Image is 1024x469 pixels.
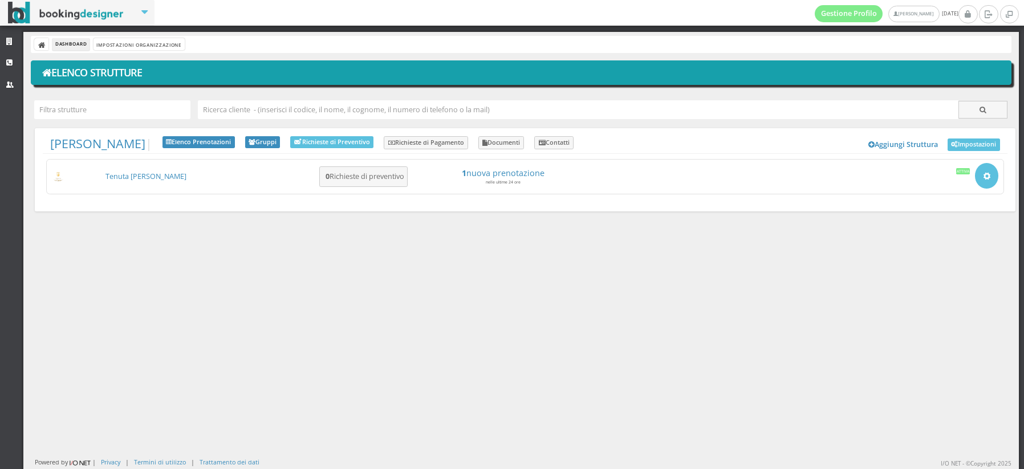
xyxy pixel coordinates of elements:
a: Tenuta [PERSON_NAME] [105,172,186,181]
img: c17ce5f8a98d11e9805da647fc135771_max100.png [52,172,65,182]
span: [DATE] [815,5,958,22]
img: BookingDesigner.com [8,2,124,24]
a: Contatti [534,136,574,150]
a: Impostazioni Organizzazione [94,38,184,50]
a: Trattamento dei dati [200,458,259,466]
strong: 1 [462,168,466,178]
img: ionet_small_logo.png [68,458,92,467]
a: Richieste di Preventivo [290,136,373,148]
small: nelle ultime 24 ore [486,180,521,185]
a: Aggiungi Struttura [863,136,945,153]
button: 0Richieste di preventivo [319,166,408,187]
div: Powered by | [35,458,96,467]
div: Attiva [956,168,970,174]
span: | [50,136,152,151]
li: Dashboard [52,38,90,51]
a: [PERSON_NAME] [50,135,145,152]
a: [PERSON_NAME] [888,6,939,22]
a: Gruppi [245,136,281,149]
a: Elenco Prenotazioni [162,136,235,149]
a: Gestione Profilo [815,5,883,22]
b: 0 [326,172,330,181]
div: | [191,458,194,466]
a: Impostazioni [948,138,1000,151]
h4: nuova prenotazione [416,168,591,178]
a: Termini di utilizzo [134,458,186,466]
h1: Elenco Strutture [39,63,1004,83]
a: Privacy [101,458,120,466]
h5: Richieste di preventivo [322,172,404,181]
a: Richieste di Pagamento [384,136,468,150]
input: Filtra strutture [34,100,190,119]
a: Documenti [478,136,525,150]
input: Ricerca cliente - (inserisci il codice, il nome, il cognome, il numero di telefono o la mail) [198,100,958,119]
div: | [125,458,129,466]
a: 1nuova prenotazione [416,168,591,178]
